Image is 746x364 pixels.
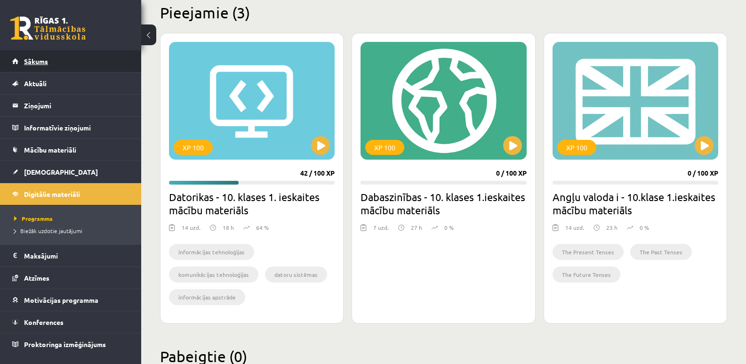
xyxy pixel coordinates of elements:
[24,340,106,348] span: Proktoringa izmēģinājums
[24,168,98,176] span: [DEMOGRAPHIC_DATA]
[12,289,129,311] a: Motivācijas programma
[182,223,201,237] div: 14 uzd.
[373,223,389,237] div: 7 uzd.
[557,140,596,155] div: XP 100
[14,214,132,223] a: Programma
[223,223,234,232] p: 18 h
[365,140,404,155] div: XP 100
[444,223,454,232] p: 0 %
[256,223,269,232] p: 64 %
[24,274,49,282] span: Atzīmes
[24,318,64,326] span: Konferences
[12,245,129,267] a: Maksājumi
[12,117,129,138] a: Informatīvie ziņojumi
[411,223,422,232] p: 27 h
[12,161,129,183] a: [DEMOGRAPHIC_DATA]
[169,289,245,305] li: informācijas apstrāde
[169,267,258,283] li: komunikācijas tehnoloģijas
[24,79,47,88] span: Aktuāli
[12,183,129,205] a: Digitālie materiāli
[640,223,649,232] p: 0 %
[24,95,129,116] legend: Ziņojumi
[553,244,624,260] li: The Present Tenses
[565,223,584,237] div: 14 uzd.
[169,244,254,260] li: informācijas tehnoloģijas
[12,95,129,116] a: Ziņojumi
[265,267,327,283] li: datoru sistēmas
[361,190,526,217] h2: Dabaszinības - 10. klases 1.ieskaites mācību materiāls
[10,16,86,40] a: Rīgas 1. Tālmācības vidusskola
[160,3,727,22] h2: Pieejamie (3)
[553,267,620,283] li: The Future Tenses
[12,267,129,289] a: Atzīmes
[14,227,82,235] span: Biežāk uzdotie jautājumi
[12,50,129,72] a: Sākums
[14,226,132,235] a: Biežāk uzdotie jautājumi
[24,296,98,304] span: Motivācijas programma
[24,117,129,138] legend: Informatīvie ziņojumi
[169,190,335,217] h2: Datorikas - 10. klases 1. ieskaites mācību materiāls
[24,190,80,198] span: Digitālie materiāli
[24,245,129,267] legend: Maksājumi
[12,333,129,355] a: Proktoringa izmēģinājums
[24,57,48,65] span: Sākums
[12,139,129,161] a: Mācību materiāli
[606,223,618,232] p: 23 h
[630,244,692,260] li: The Past Tenses
[14,215,53,222] span: Programma
[24,146,76,154] span: Mācību materiāli
[12,73,129,94] a: Aktuāli
[553,190,718,217] h2: Angļu valoda i - 10.klase 1.ieskaites mācību materiāls
[174,140,213,155] div: XP 100
[12,311,129,333] a: Konferences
